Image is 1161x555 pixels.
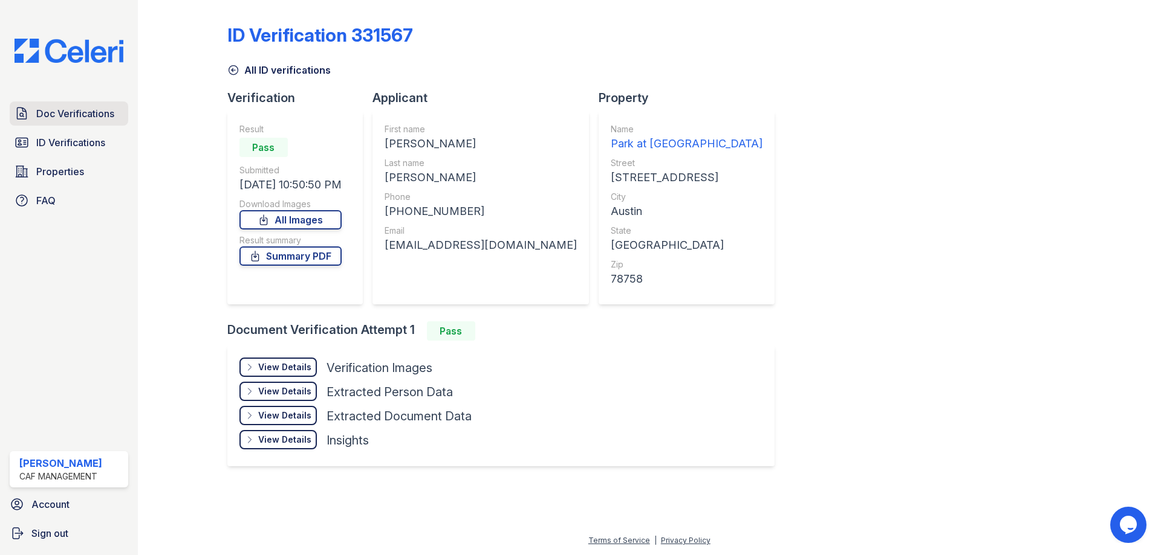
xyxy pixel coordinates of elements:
div: CAF Management [19,470,102,483]
img: CE_Logo_Blue-a8612792a0a2168367f1c8372b55b34899dd931a85d93a1a3d3e32e68fde9ad4.png [5,39,133,63]
div: Property [599,89,784,106]
div: [PERSON_NAME] [385,135,577,152]
div: First name [385,123,577,135]
div: View Details [258,434,311,446]
div: ID Verification 331567 [227,24,413,46]
div: [PERSON_NAME] [385,169,577,186]
div: View Details [258,385,311,397]
a: Properties [10,159,128,184]
span: Account [31,497,70,512]
div: [GEOGRAPHIC_DATA] [611,237,763,254]
div: State [611,225,763,237]
div: Result summary [239,234,342,246]
a: Summary PDF [239,246,342,266]
span: Properties [36,164,84,179]
div: 78758 [611,271,763,287]
div: Zip [611,258,763,271]
div: [DATE] 10:50:50 PM [239,176,342,193]
div: Document Verification Attempt 1 [227,321,784,341]
div: Pass [427,321,475,341]
div: Extracted Document Data [327,408,472,425]
div: City [611,191,763,203]
div: View Details [258,361,311,373]
div: Verification [227,89,372,106]
div: [PERSON_NAME] [19,456,102,470]
div: Street [611,157,763,169]
iframe: chat widget [1110,507,1149,543]
div: Austin [611,203,763,220]
div: View Details [258,409,311,422]
div: Park at [GEOGRAPHIC_DATA] [611,135,763,152]
div: Last name [385,157,577,169]
div: Insights [327,432,369,449]
a: Account [5,492,133,516]
a: All ID verifications [227,63,331,77]
a: ID Verifications [10,130,128,155]
a: Name Park at [GEOGRAPHIC_DATA] [611,123,763,152]
div: Result [239,123,342,135]
div: Email [385,225,577,237]
div: Extracted Person Data [327,383,453,400]
a: Doc Verifications [10,101,128,126]
a: Privacy Policy [661,536,711,545]
div: Pass [239,138,288,157]
a: Sign out [5,521,133,545]
div: Applicant [372,89,599,106]
div: [EMAIL_ADDRESS][DOMAIN_NAME] [385,237,577,254]
div: Phone [385,191,577,203]
div: Download Images [239,198,342,210]
span: FAQ [36,193,56,208]
div: Submitted [239,164,342,176]
a: All Images [239,210,342,229]
div: | [654,536,657,545]
span: Doc Verifications [36,106,114,121]
div: [STREET_ADDRESS] [611,169,763,186]
div: Verification Images [327,359,432,376]
span: Sign out [31,526,68,541]
span: ID Verifications [36,135,105,150]
a: Terms of Service [588,536,650,545]
div: Name [611,123,763,135]
a: FAQ [10,188,128,213]
div: [PHONE_NUMBER] [385,203,577,220]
